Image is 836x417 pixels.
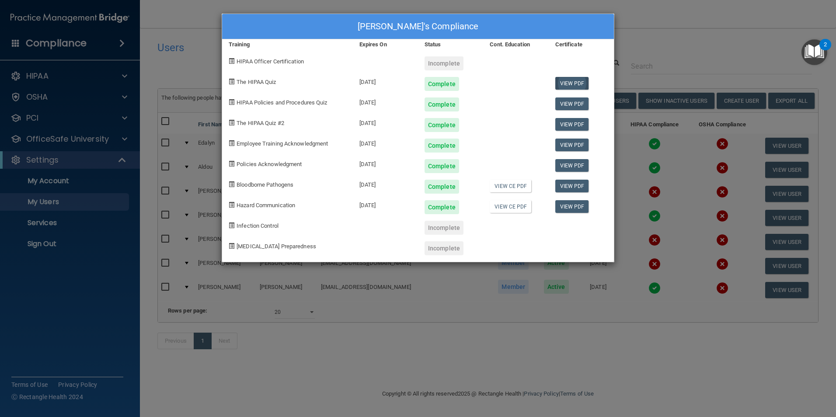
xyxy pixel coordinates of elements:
[549,39,614,50] div: Certificate
[425,56,463,70] div: Incomplete
[222,39,353,50] div: Training
[353,70,418,91] div: [DATE]
[425,200,459,214] div: Complete
[418,39,483,50] div: Status
[237,120,284,126] span: The HIPAA Quiz #2
[353,39,418,50] div: Expires On
[353,111,418,132] div: [DATE]
[555,180,589,192] a: View PDF
[801,39,827,65] button: Open Resource Center, 2 new notifications
[824,45,827,56] div: 2
[425,139,459,153] div: Complete
[555,77,589,90] a: View PDF
[555,159,589,172] a: View PDF
[353,91,418,111] div: [DATE]
[353,194,418,214] div: [DATE]
[555,200,589,213] a: View PDF
[425,180,459,194] div: Complete
[555,97,589,110] a: View PDF
[555,139,589,151] a: View PDF
[425,97,459,111] div: Complete
[237,243,316,250] span: [MEDICAL_DATA] Preparedness
[353,173,418,194] div: [DATE]
[425,77,459,91] div: Complete
[555,118,589,131] a: View PDF
[490,200,531,213] a: View CE PDF
[483,39,548,50] div: Cont. Education
[353,132,418,153] div: [DATE]
[353,153,418,173] div: [DATE]
[425,241,463,255] div: Incomplete
[490,180,531,192] a: View CE PDF
[425,159,459,173] div: Complete
[237,79,276,85] span: The HIPAA Quiz
[237,99,327,106] span: HIPAA Policies and Procedures Quiz
[237,161,302,167] span: Policies Acknowledgment
[425,118,459,132] div: Complete
[237,181,293,188] span: Bloodborne Pathogens
[222,14,614,39] div: [PERSON_NAME]'s Compliance
[237,202,295,208] span: Hazard Communication
[237,222,279,229] span: Infection Control
[425,221,463,235] div: Incomplete
[237,58,304,65] span: HIPAA Officer Certification
[237,140,328,147] span: Employee Training Acknowledgment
